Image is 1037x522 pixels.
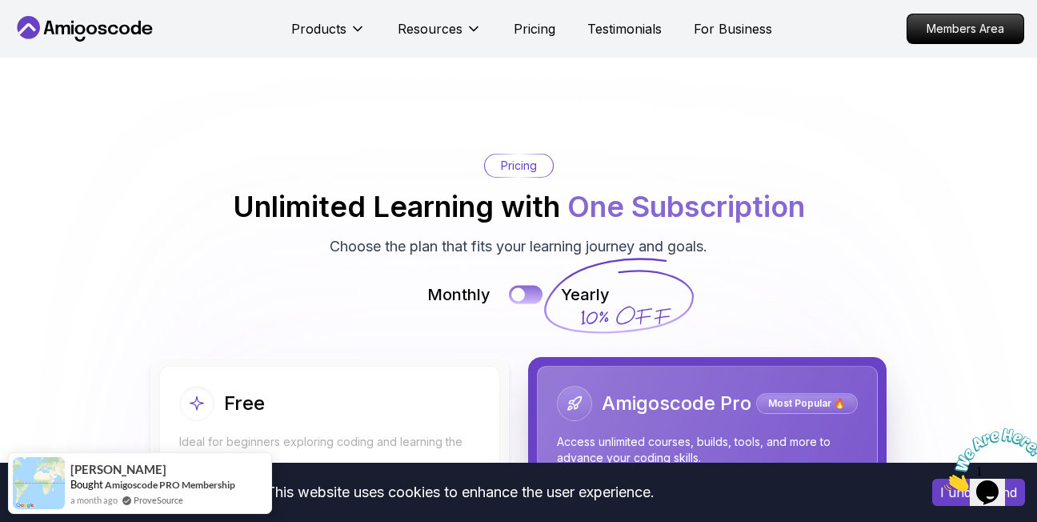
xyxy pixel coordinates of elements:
p: Access unlimited courses, builds, tools, and more to advance your coding skills. [557,434,858,466]
a: For Business [694,19,772,38]
p: Monthly [427,283,490,306]
span: One Subscription [567,189,805,224]
a: Members Area [907,14,1024,44]
p: Products [291,19,346,38]
p: Members Area [907,14,1023,43]
iframe: chat widget [938,422,1037,498]
a: Pricing [514,19,555,38]
p: Pricing [501,158,537,174]
button: Resources [398,19,482,51]
a: ProveSource [134,493,183,507]
img: Chat attention grabber [6,6,106,70]
span: 1 [6,6,13,20]
span: [PERSON_NAME] [70,463,166,476]
img: provesource social proof notification image [13,457,65,509]
span: a month ago [70,493,118,507]
button: Accept cookies [932,479,1025,506]
h2: Unlimited Learning with [233,191,805,223]
a: Amigoscode PRO Membership [105,479,235,491]
p: Choose the plan that fits your learning journey and goals. [330,235,707,258]
span: Bought [70,478,103,491]
h2: Free [224,391,265,416]
p: Resources [398,19,462,38]
a: Testimonials [587,19,662,38]
div: This website uses cookies to enhance the user experience. [12,475,908,510]
p: Most Popular 🔥 [759,396,855,412]
button: Products [291,19,366,51]
h2: Amigoscode Pro [602,391,751,416]
p: Ideal for beginners exploring coding and learning the basics for free. [179,434,480,466]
